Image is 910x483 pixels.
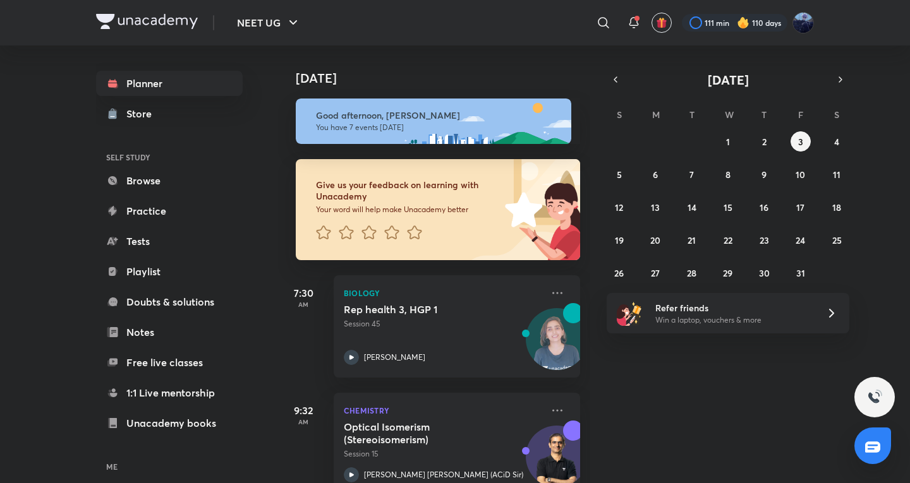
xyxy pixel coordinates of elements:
[791,197,811,217] button: October 17, 2025
[689,169,694,181] abbr: October 7, 2025
[316,110,560,121] h6: Good afternoon, [PERSON_NAME]
[791,230,811,250] button: October 24, 2025
[526,315,587,376] img: Avatar
[827,230,847,250] button: October 25, 2025
[96,289,243,314] a: Doubts & solutions
[96,71,243,96] a: Planner
[364,352,425,363] p: [PERSON_NAME]
[754,263,774,283] button: October 30, 2025
[96,168,243,193] a: Browse
[278,285,329,301] h5: 7:30
[651,267,660,279] abbr: October 27, 2025
[344,420,501,446] h5: Optical Isomerism (Stereoisomerism)
[725,109,734,121] abbr: Wednesday
[726,136,730,148] abbr: October 1, 2025
[827,131,847,152] button: October 4, 2025
[682,263,702,283] button: October 28, 2025
[655,301,811,314] h6: Refer friends
[344,303,501,316] h5: Rep health 3, HGP 1
[462,159,580,260] img: feedback_image
[724,201,732,213] abbr: October 15, 2025
[718,164,738,184] button: October 8, 2025
[688,234,696,246] abbr: October 21, 2025
[651,201,660,213] abbr: October 13, 2025
[296,98,571,144] img: afternoon
[718,230,738,250] button: October 22, 2025
[645,164,665,184] button: October 6, 2025
[832,201,841,213] abbr: October 18, 2025
[652,13,672,33] button: avatar
[796,234,805,246] abbr: October 24, 2025
[796,267,805,279] abbr: October 31, 2025
[96,410,243,436] a: Unacademy books
[682,197,702,217] button: October 14, 2025
[827,164,847,184] button: October 11, 2025
[833,169,840,181] abbr: October 11, 2025
[229,10,308,35] button: NEET UG
[96,319,243,345] a: Notes
[609,164,629,184] button: October 5, 2025
[96,456,243,477] h6: ME
[791,131,811,152] button: October 3, 2025
[609,263,629,283] button: October 26, 2025
[827,197,847,217] button: October 18, 2025
[316,122,560,133] p: You have 7 events [DATE]
[617,301,642,326] img: referral
[718,263,738,283] button: October 29, 2025
[754,230,774,250] button: October 23, 2025
[617,169,622,181] abbr: October 5, 2025
[723,267,732,279] abbr: October 29, 2025
[687,267,696,279] abbr: October 28, 2025
[791,164,811,184] button: October 10, 2025
[645,230,665,250] button: October 20, 2025
[126,106,159,121] div: Store
[682,230,702,250] button: October 21, 2025
[682,164,702,184] button: October 7, 2025
[96,259,243,284] a: Playlist
[96,198,243,224] a: Practice
[688,201,696,213] abbr: October 14, 2025
[96,229,243,254] a: Tests
[609,197,629,217] button: October 12, 2025
[615,234,624,246] abbr: October 19, 2025
[792,12,814,33] img: Kushagra Singh
[617,109,622,121] abbr: Sunday
[296,71,593,86] h4: [DATE]
[344,318,542,330] p: Session 45
[798,109,803,121] abbr: Friday
[645,263,665,283] button: October 27, 2025
[278,403,329,418] h5: 9:32
[724,234,732,246] abbr: October 22, 2025
[834,109,839,121] abbr: Saturday
[762,136,767,148] abbr: October 2, 2025
[96,350,243,375] a: Free live classes
[96,14,198,32] a: Company Logo
[718,197,738,217] button: October 15, 2025
[96,14,198,29] img: Company Logo
[96,146,243,168] h6: SELF STUDY
[759,267,770,279] abbr: October 30, 2025
[609,230,629,250] button: October 19, 2025
[96,101,243,126] a: Store
[867,390,882,405] img: ttu
[655,314,811,326] p: Win a laptop, vouchers & more
[754,164,774,184] button: October 9, 2025
[761,169,767,181] abbr: October 9, 2025
[798,136,803,148] abbr: October 3, 2025
[615,201,623,213] abbr: October 12, 2025
[708,71,749,88] span: [DATE]
[832,234,842,246] abbr: October 25, 2025
[624,71,832,88] button: [DATE]
[344,448,542,460] p: Session 15
[278,301,329,308] p: AM
[760,234,769,246] abbr: October 23, 2025
[791,263,811,283] button: October 31, 2025
[96,380,243,405] a: 1:1 Live mentorship
[796,201,804,213] abbr: October 17, 2025
[754,197,774,217] button: October 16, 2025
[796,169,805,181] abbr: October 10, 2025
[656,17,667,28] img: avatar
[614,267,624,279] abbr: October 26, 2025
[278,418,329,426] p: AM
[316,179,500,202] h6: Give us your feedback on learning with Unacademy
